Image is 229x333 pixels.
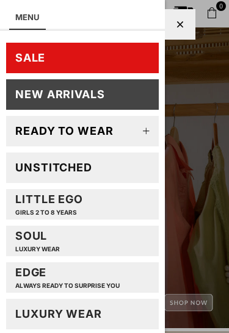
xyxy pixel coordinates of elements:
[15,124,114,138] div: Ready to wear
[15,51,46,65] div: SALE
[6,189,159,220] a: Little EGOGIRLS 2 TO 8 YEARS
[15,209,83,217] p: GIRLS 2 TO 8 YEARS
[15,229,60,252] div: Soul
[15,87,105,101] div: New Arrivals
[15,265,120,289] div: EDGE
[6,226,159,256] a: SoulLUXURY WEAR
[15,160,92,174] div: Unstitched
[15,282,120,290] p: Always ready to surprise you
[6,43,159,73] a: SALE
[6,299,159,329] a: LUXURY WEAR
[15,245,60,253] p: LUXURY WEAR
[6,262,159,293] a: EDGEAlways ready to surprise you
[6,116,159,146] a: Ready to wear
[6,79,159,110] a: New Arrivals
[165,9,195,40] div: Close Menu
[6,152,159,183] a: Unstitched
[15,12,40,22] a: MENU
[15,192,83,216] div: Little EGO
[15,307,102,321] div: LUXURY WEAR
